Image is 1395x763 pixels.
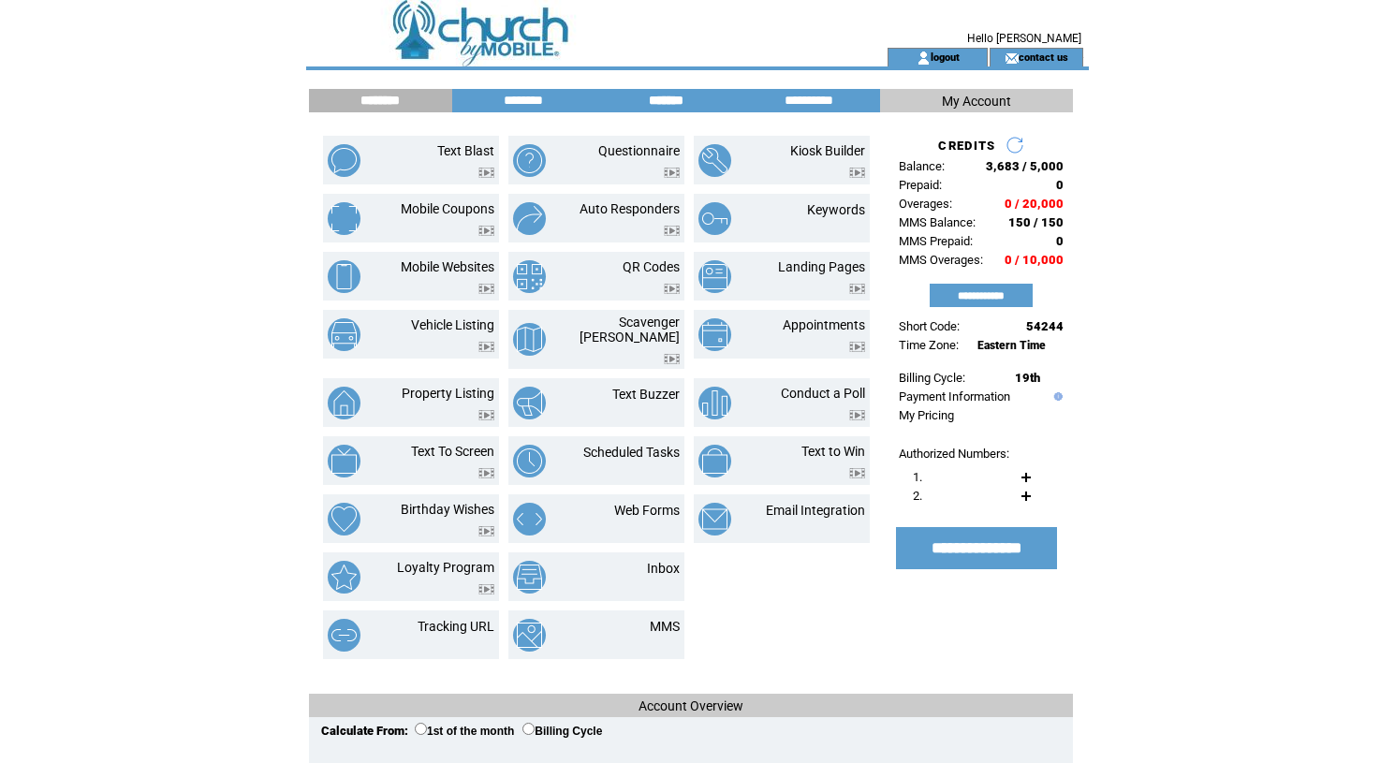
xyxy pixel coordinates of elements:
[328,144,360,177] img: text-blast.png
[623,259,680,274] a: QR Codes
[917,51,931,66] img: account_icon.gif
[698,387,731,419] img: conduct-a-poll.png
[664,284,680,294] img: video.png
[598,143,680,158] a: Questionnaire
[478,168,494,178] img: video.png
[478,342,494,352] img: video.png
[402,386,494,401] a: Property Listing
[1015,371,1040,385] span: 19th
[664,168,680,178] img: video.png
[849,342,865,352] img: video.png
[478,584,494,594] img: video.png
[899,215,976,229] span: MMS Balance:
[614,503,680,518] a: Web Forms
[849,468,865,478] img: video.png
[807,202,865,217] a: Keywords
[766,503,865,518] a: Email Integration
[513,561,546,594] img: inbox.png
[328,503,360,536] img: birthday-wishes.png
[418,619,494,634] a: Tracking URL
[647,561,680,576] a: Inbox
[1005,197,1064,211] span: 0 / 20,000
[899,447,1009,461] span: Authorized Numbers:
[411,317,494,332] a: Vehicle Listing
[321,724,408,738] span: Calculate From:
[478,226,494,236] img: video.png
[397,560,494,575] a: Loyalty Program
[899,371,965,385] span: Billing Cycle:
[513,619,546,652] img: mms.png
[698,202,731,235] img: keywords.png
[478,468,494,478] img: video.png
[778,259,865,274] a: Landing Pages
[801,444,865,459] a: Text to Win
[580,315,680,345] a: Scavenger [PERSON_NAME]
[899,178,942,192] span: Prepaid:
[478,526,494,536] img: video.png
[513,323,546,356] img: scavenger-hunt.png
[942,94,1011,109] span: My Account
[1005,51,1019,66] img: contact_us_icon.gif
[781,386,865,401] a: Conduct a Poll
[849,410,865,420] img: video.png
[401,259,494,274] a: Mobile Websites
[664,354,680,364] img: video.png
[522,723,535,735] input: Billing Cycle
[664,226,680,236] img: video.png
[478,410,494,420] img: video.png
[583,445,680,460] a: Scheduled Tasks
[698,503,731,536] img: email-integration.png
[513,260,546,293] img: qr-codes.png
[1050,392,1063,401] img: help.gif
[478,284,494,294] img: video.png
[698,318,731,351] img: appointments.png
[401,502,494,517] a: Birthday Wishes
[415,723,427,735] input: 1st of the month
[899,253,983,267] span: MMS Overages:
[698,445,731,477] img: text-to-win.png
[899,234,973,248] span: MMS Prepaid:
[513,387,546,419] img: text-buzzer.png
[639,698,743,713] span: Account Overview
[1056,234,1064,248] span: 0
[650,619,680,634] a: MMS
[899,319,960,333] span: Short Code:
[328,260,360,293] img: mobile-websites.png
[977,339,1046,352] span: Eastern Time
[328,445,360,477] img: text-to-screen.png
[580,201,680,216] a: Auto Responders
[522,725,602,738] label: Billing Cycle
[513,202,546,235] img: auto-responders.png
[513,503,546,536] img: web-forms.png
[1026,319,1064,333] span: 54244
[328,318,360,351] img: vehicle-listing.png
[415,725,514,738] label: 1st of the month
[899,408,954,422] a: My Pricing
[411,444,494,459] a: Text To Screen
[328,619,360,652] img: tracking-url.png
[931,51,960,63] a: logout
[790,143,865,158] a: Kiosk Builder
[938,139,995,153] span: CREDITS
[328,202,360,235] img: mobile-coupons.png
[698,260,731,293] img: landing-pages.png
[899,389,1010,404] a: Payment Information
[1008,215,1064,229] span: 150 / 150
[437,143,494,158] a: Text Blast
[612,387,680,402] a: Text Buzzer
[913,489,922,503] span: 2.
[899,197,952,211] span: Overages:
[913,470,922,484] span: 1.
[513,445,546,477] img: scheduled-tasks.png
[967,32,1081,45] span: Hello [PERSON_NAME]
[698,144,731,177] img: kiosk-builder.png
[1056,178,1064,192] span: 0
[328,387,360,419] img: property-listing.png
[899,159,945,173] span: Balance:
[849,284,865,294] img: video.png
[513,144,546,177] img: questionnaire.png
[1019,51,1068,63] a: contact us
[899,338,959,352] span: Time Zone:
[401,201,494,216] a: Mobile Coupons
[986,159,1064,173] span: 3,683 / 5,000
